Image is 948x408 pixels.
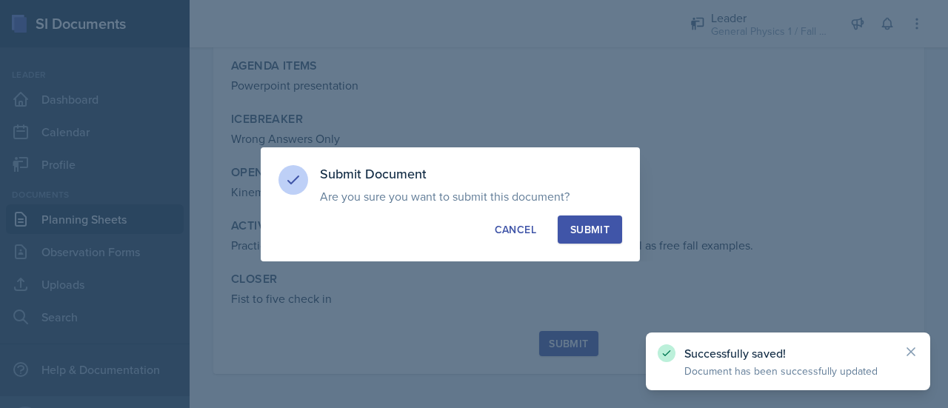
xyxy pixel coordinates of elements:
[482,215,549,244] button: Cancel
[320,189,622,204] p: Are you sure you want to submit this document?
[684,346,892,361] p: Successfully saved!
[558,215,622,244] button: Submit
[320,165,622,183] h3: Submit Document
[684,364,892,378] p: Document has been successfully updated
[570,222,610,237] div: Submit
[495,222,536,237] div: Cancel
